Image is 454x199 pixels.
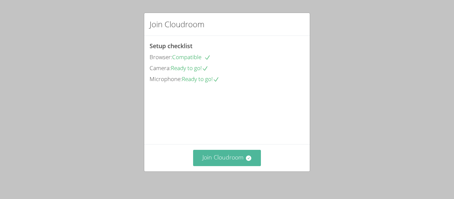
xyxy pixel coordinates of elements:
span: Ready to go! [182,75,219,83]
button: Join Cloudroom [193,150,261,166]
span: Ready to go! [171,64,208,72]
span: Setup checklist [150,42,192,50]
span: Microphone: [150,75,182,83]
h2: Join Cloudroom [150,18,204,30]
span: Camera: [150,64,171,72]
span: Browser: [150,53,172,61]
span: Compatible [172,53,211,61]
